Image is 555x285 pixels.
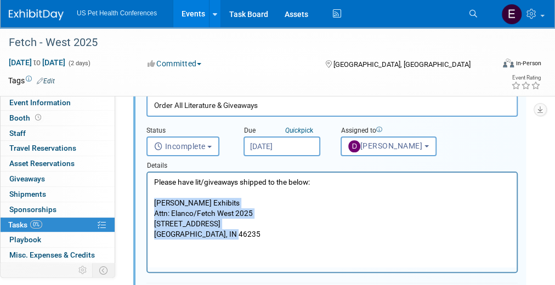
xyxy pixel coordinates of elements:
[503,59,514,67] img: Format-Inperson.png
[1,248,115,263] a: Misc. Expenses & Credits
[283,126,315,135] a: Quickpick
[37,77,55,85] a: Edit
[8,58,66,67] span: [DATE] [DATE]
[341,126,421,136] div: Assigned to
[341,136,437,156] button: [PERSON_NAME]
[511,75,541,81] div: Event Rating
[333,60,471,69] span: [GEOGRAPHIC_DATA], [GEOGRAPHIC_DATA]
[9,205,56,214] span: Sponsorships
[243,136,320,156] input: Due Date
[1,156,115,171] a: Asset Reservations
[460,57,542,73] div: Event Format
[1,172,115,186] a: Giveaways
[146,156,518,172] div: Details
[146,95,518,116] input: Name of task or a short description
[148,173,517,267] iframe: Rich Text Area
[243,126,324,136] div: Due
[144,58,206,69] button: Committed
[9,144,76,152] span: Travel Reservations
[9,113,43,122] span: Booth
[9,129,26,138] span: Staff
[73,263,93,277] td: Personalize Event Tab Strip
[285,127,301,134] i: Quick
[9,98,71,107] span: Event Information
[9,190,46,198] span: Shipments
[1,111,115,126] a: Booth
[9,9,64,20] img: ExhibitDay
[32,58,42,67] span: to
[77,9,157,17] span: US Pet Health Conferences
[1,126,115,141] a: Staff
[9,159,75,168] span: Asset Reservations
[516,59,541,67] div: In-Person
[1,202,115,217] a: Sponsorships
[1,187,115,202] a: Shipments
[9,250,95,259] span: Misc. Expenses & Credits
[33,113,43,122] span: Booth not reserved yet
[348,141,423,150] span: [PERSON_NAME]
[1,232,115,247] a: Playbook
[1,218,115,232] a: Tasks0%
[154,142,206,151] span: Incomplete
[8,220,42,229] span: Tasks
[146,136,219,156] button: Incomplete
[9,235,41,244] span: Playbook
[9,174,45,183] span: Giveaways
[1,141,115,156] a: Travel Reservations
[5,33,488,53] div: Fetch - West 2025
[67,60,90,67] span: (2 days)
[93,263,115,277] td: Toggle Event Tabs
[1,95,115,110] a: Event Information
[501,4,522,25] img: Erika Plata
[146,126,227,136] div: Status
[8,75,55,86] td: Tags
[30,220,42,229] span: 0%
